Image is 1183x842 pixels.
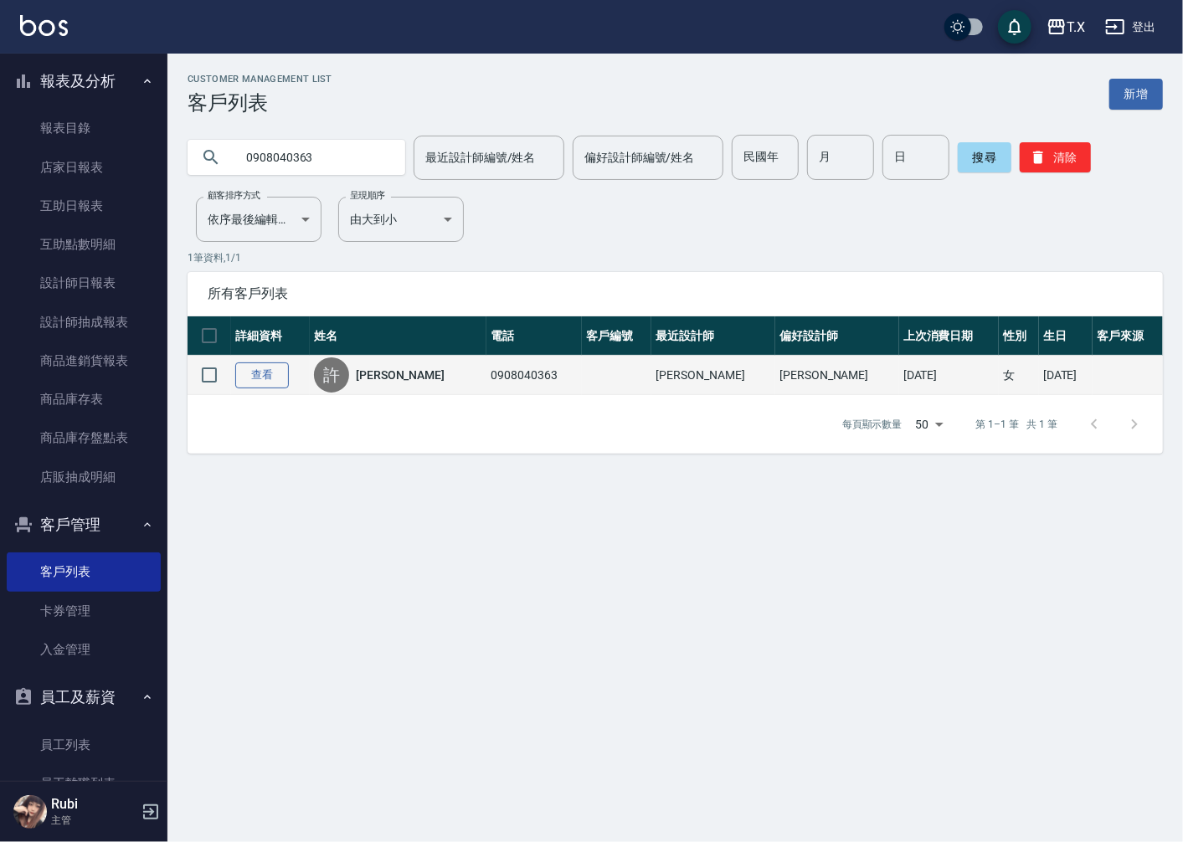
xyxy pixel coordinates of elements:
[899,316,999,356] th: 上次消費日期
[7,630,161,669] a: 入金管理
[51,796,136,813] h5: Rubi
[208,285,1143,302] span: 所有客戶列表
[208,189,260,202] label: 顧客排序方式
[13,795,47,829] img: Person
[1039,316,1093,356] th: 生日
[775,316,899,356] th: 偏好設計師
[235,362,289,388] a: 查看
[7,109,161,147] a: 報表目錄
[7,148,161,187] a: 店家日報表
[7,264,161,302] a: 設計師日報表
[486,316,582,356] th: 電話
[356,367,445,383] a: [PERSON_NAME]
[7,418,161,457] a: 商品庫存盤點表
[7,225,161,264] a: 互助點數明細
[582,316,652,356] th: 客戶編號
[7,187,161,225] a: 互助日報表
[7,675,161,719] button: 員工及薪資
[775,356,899,395] td: [PERSON_NAME]
[7,592,161,630] a: 卡券管理
[51,813,136,828] p: 主管
[188,91,332,115] h3: 客戶列表
[958,142,1011,172] button: 搜尋
[7,380,161,418] a: 商品庫存表
[1067,17,1085,38] div: T.X
[651,316,775,356] th: 最近設計師
[999,316,1039,356] th: 性別
[651,356,775,395] td: [PERSON_NAME]
[1109,79,1163,110] a: 新增
[909,402,949,447] div: 50
[976,417,1057,432] p: 第 1–1 筆 共 1 筆
[899,356,999,395] td: [DATE]
[999,356,1039,395] td: 女
[7,503,161,547] button: 客戶管理
[1093,316,1163,356] th: 客戶來源
[1098,12,1163,43] button: 登出
[7,764,161,803] a: 員工離職列表
[7,59,161,103] button: 報表及分析
[1040,10,1092,44] button: T.X
[998,10,1031,44] button: save
[7,303,161,341] a: 設計師抽成報表
[7,341,161,380] a: 商品進銷貨報表
[188,74,332,85] h2: Customer Management List
[7,726,161,764] a: 員工列表
[1039,356,1093,395] td: [DATE]
[188,250,1163,265] p: 1 筆資料, 1 / 1
[338,197,464,242] div: 由大到小
[231,316,310,356] th: 詳細資料
[486,356,582,395] td: 0908040363
[842,417,903,432] p: 每頁顯示數量
[314,357,349,393] div: 許
[7,458,161,496] a: 店販抽成明細
[1020,142,1091,172] button: 清除
[7,552,161,591] a: 客戶列表
[234,135,392,180] input: 搜尋關鍵字
[20,15,68,36] img: Logo
[310,316,486,356] th: 姓名
[350,189,385,202] label: 呈現順序
[196,197,321,242] div: 依序最後編輯時間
